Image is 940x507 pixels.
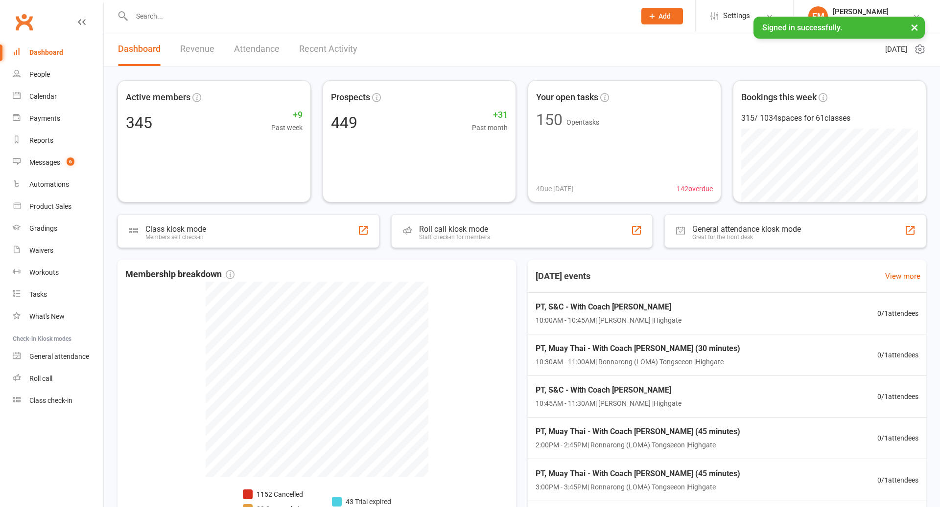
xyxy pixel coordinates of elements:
[13,174,103,196] a: Automations
[536,356,740,367] span: 10:30AM - 11:00AM | Ronnarong (LOMA) Tongseeon | Highgate
[885,44,907,55] span: [DATE]
[877,391,918,402] span: 0 / 1 attendees
[536,342,740,355] span: PT, Muay Thai - With Coach [PERSON_NAME] (30 minutes)
[29,180,69,188] div: Automations
[125,267,235,282] span: Membership breakdown
[29,70,50,78] div: People
[29,268,59,276] div: Workouts
[472,108,508,122] span: +31
[741,90,817,105] span: Bookings this week
[29,375,52,382] div: Roll call
[877,433,918,443] span: 0 / 1 attendees
[29,290,47,298] div: Tasks
[13,284,103,306] a: Tasks
[692,224,801,234] div: General attendance kiosk mode
[332,496,391,507] li: 43 Trial expired
[808,6,828,26] div: EM
[29,158,60,166] div: Messages
[536,398,681,409] span: 10:45AM - 11:30AM | [PERSON_NAME] | Highgate
[13,108,103,130] a: Payments
[536,425,740,438] span: PT, Muay Thai - With Coach [PERSON_NAME] (45 minutes)
[129,9,629,23] input: Search...
[536,482,740,492] span: 3:00PM - 3:45PM | Ronnarong (LOMA) Tongseeon | Highgate
[13,240,103,262] a: Waivers
[885,270,920,282] a: View more
[536,90,598,105] span: Your open tasks
[13,130,103,152] a: Reports
[419,224,490,234] div: Roll call kiosk mode
[243,489,316,500] li: 1152 Cancelled
[13,346,103,368] a: General attendance kiosk mode
[29,224,57,232] div: Gradings
[536,440,740,450] span: 2:00PM - 2:45PM | Ronnarong (LOMA) Tongseeon | Highgate
[12,10,36,34] a: Clubworx
[692,234,801,241] div: Great for the front desk
[536,315,681,326] span: 10:00AM - 10:45AM | [PERSON_NAME] | Highgate
[180,32,214,66] a: Revenue
[13,86,103,108] a: Calendar
[877,308,918,319] span: 0 / 1 attendees
[13,42,103,64] a: Dashboard
[528,267,598,285] h3: [DATE] events
[234,32,280,66] a: Attendance
[299,32,357,66] a: Recent Activity
[536,384,681,397] span: PT, S&C - With Coach [PERSON_NAME]
[331,90,370,105] span: Prospects
[29,397,72,404] div: Class check-in
[536,467,740,480] span: PT, Muay Thai - With Coach [PERSON_NAME] (45 minutes)
[419,234,490,241] div: Staff check-in for members
[536,183,573,194] span: 4 Due [DATE]
[29,312,65,320] div: What's New
[29,92,57,100] div: Calendar
[658,12,671,20] span: Add
[13,152,103,174] a: Messages 6
[536,301,681,313] span: PT, S&C - With Coach [PERSON_NAME]
[13,390,103,412] a: Class kiosk mode
[833,7,913,16] div: [PERSON_NAME]
[13,218,103,240] a: Gradings
[13,196,103,218] a: Product Sales
[29,48,63,56] div: Dashboard
[762,23,842,32] span: Signed in successfully.
[472,122,508,133] span: Past month
[536,112,563,128] div: 150
[331,115,357,131] div: 449
[145,224,206,234] div: Class kiosk mode
[906,17,923,38] button: ×
[29,202,71,210] div: Product Sales
[13,262,103,284] a: Workouts
[126,115,152,131] div: 345
[126,90,190,105] span: Active members
[877,350,918,360] span: 0 / 1 attendees
[29,246,53,254] div: Waivers
[677,183,713,194] span: 142 overdue
[118,32,161,66] a: Dashboard
[741,112,918,125] div: 315 / 1034 spaces for 61 classes
[833,16,913,25] div: Champions Gym Highgate
[13,64,103,86] a: People
[271,108,303,122] span: +9
[13,368,103,390] a: Roll call
[145,234,206,241] div: Members self check-in
[13,306,103,328] a: What's New
[271,122,303,133] span: Past week
[566,118,599,126] span: Open tasks
[877,474,918,485] span: 0 / 1 attendees
[641,8,683,24] button: Add
[29,353,89,360] div: General attendance
[29,136,53,144] div: Reports
[723,5,750,27] span: Settings
[29,114,60,122] div: Payments
[67,157,74,166] span: 6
